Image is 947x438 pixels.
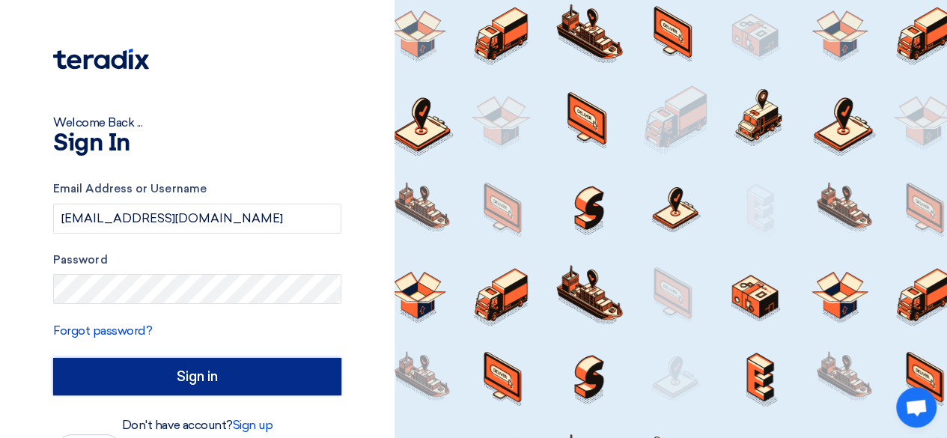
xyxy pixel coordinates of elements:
h1: Sign In [53,132,341,156]
a: Sign up [233,418,273,432]
label: Password [53,252,341,269]
div: Open chat [896,387,937,428]
input: Enter your business email or username [53,204,341,234]
div: Welcome Back ... [53,114,341,132]
input: Sign in [53,358,341,395]
label: Email Address or Username [53,180,341,198]
a: Forgot password? [53,323,152,338]
div: Don't have account? [53,416,341,434]
img: Teradix logo [53,49,149,70]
